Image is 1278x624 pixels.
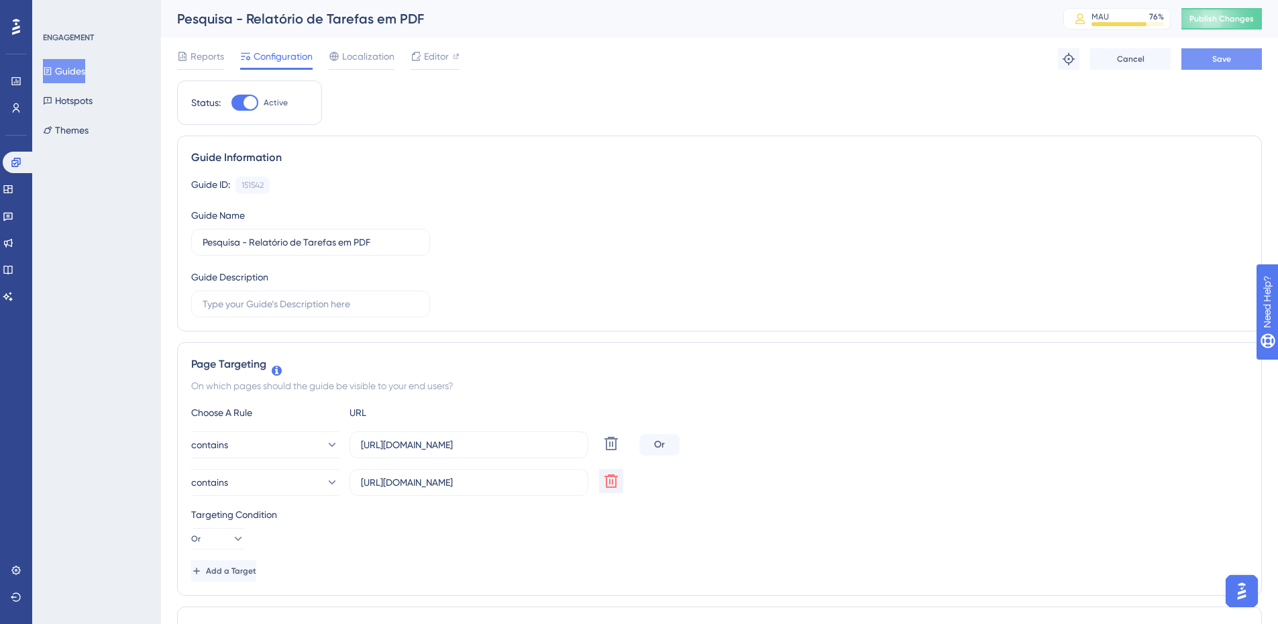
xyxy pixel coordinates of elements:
[203,235,419,250] input: Type your Guide’s Name here
[191,378,1248,394] div: On which pages should the guide be visible to your end users?
[191,48,224,64] span: Reports
[342,48,394,64] span: Localization
[206,566,256,576] span: Add a Target
[639,434,680,456] div: Or
[424,48,449,64] span: Editor
[191,528,245,550] button: Or
[1181,8,1262,30] button: Publish Changes
[1189,13,1254,24] span: Publish Changes
[191,431,339,458] button: contains
[43,89,93,113] button: Hotspots
[191,469,339,496] button: contains
[361,437,577,452] input: yourwebsite.com/path
[191,405,339,421] div: Choose A Rule
[203,297,419,311] input: Type your Guide’s Description here
[254,48,313,64] span: Configuration
[1091,11,1109,22] div: MAU
[1222,571,1262,611] iframe: UserGuiding AI Assistant Launcher
[191,533,201,544] span: Or
[264,97,288,108] span: Active
[177,9,1030,28] div: Pesquisa - Relatório de Tarefas em PDF
[43,32,94,43] div: ENGAGEMENT
[191,437,228,453] span: contains
[191,269,268,285] div: Guide Description
[1181,48,1262,70] button: Save
[1149,11,1164,22] div: 76 %
[191,176,230,194] div: Guide ID:
[242,180,264,191] div: 151542
[361,475,577,490] input: yourwebsite.com/path
[191,356,1248,372] div: Page Targeting
[191,95,221,111] div: Status:
[191,150,1248,166] div: Guide Information
[191,474,228,490] span: contains
[43,59,85,83] button: Guides
[1117,54,1144,64] span: Cancel
[191,207,245,223] div: Guide Name
[43,118,89,142] button: Themes
[350,405,497,421] div: URL
[1090,48,1171,70] button: Cancel
[32,3,84,19] span: Need Help?
[191,507,1248,523] div: Targeting Condition
[191,560,256,582] button: Add a Target
[1212,54,1231,64] span: Save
